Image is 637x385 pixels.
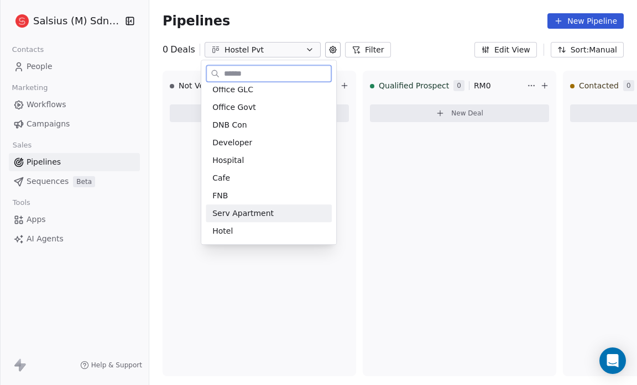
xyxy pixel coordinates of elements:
span: Hospital [212,155,244,166]
span: Cafe [212,172,230,184]
span: Hotel [212,225,233,237]
span: DNB Con [212,119,247,131]
span: Developer [212,137,252,149]
span: Serv Apartment [212,208,274,219]
span: Office GLC [212,84,253,96]
span: Office Govt [212,102,256,113]
span: FNB [212,190,228,202]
